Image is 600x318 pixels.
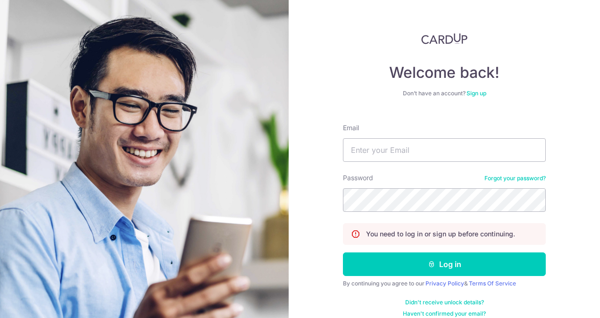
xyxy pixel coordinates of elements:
p: You need to log in or sign up before continuing. [366,229,515,239]
a: Forgot your password? [484,175,546,182]
input: Enter your Email [343,138,546,162]
label: Password [343,173,373,183]
a: Didn't receive unlock details? [405,299,484,306]
a: Haven't confirmed your email? [403,310,486,318]
a: Terms Of Service [469,280,516,287]
label: Email [343,123,359,133]
div: By continuing you agree to our & [343,280,546,287]
a: Sign up [467,90,486,97]
div: Don’t have an account? [343,90,546,97]
button: Log in [343,252,546,276]
img: CardUp Logo [421,33,467,44]
a: Privacy Policy [425,280,464,287]
h4: Welcome back! [343,63,546,82]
